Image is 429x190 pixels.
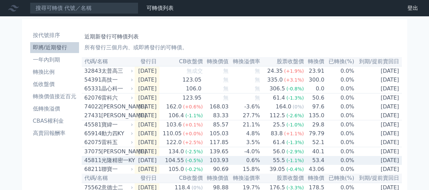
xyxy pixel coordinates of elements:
td: 90.69 [203,165,229,174]
span: (-1.0%) [286,122,304,127]
td: [DATE] [355,102,402,111]
span: (+0.1%) [183,122,203,127]
th: 股票收盤價 [260,174,304,183]
div: 寶緯一 [101,121,132,129]
div: 56.0 [272,148,287,156]
div: 105.0 [167,165,186,173]
div: 雷科五 [101,138,132,146]
span: 無成交 [187,68,203,74]
td: [DATE] [355,75,402,84]
span: (-0.5%) [185,158,203,163]
span: (+0.0%) [183,131,203,136]
th: 股票收盤價 [260,57,304,66]
li: 轉換比例 [30,68,79,76]
div: [PERSON_NAME] [101,148,132,156]
div: 55.5 [272,156,287,165]
div: 112.5 [268,111,287,120]
td: 43.06 [304,165,325,174]
td: 29.8 [304,120,325,129]
td: 0.0% [325,129,354,138]
td: -3.6% [229,102,260,111]
div: 164.0 [274,103,293,111]
td: 85.57 [203,120,229,129]
th: CB收盤價 [159,174,203,183]
div: 83.8 [269,129,284,138]
td: [DATE] [135,120,159,129]
div: 太普高三 [101,67,132,75]
div: 32843 [84,67,100,75]
td: [DATE] [135,93,159,103]
div: 45581 [84,121,100,129]
div: 動力四KY [101,129,132,138]
td: 139.65 [203,147,229,156]
td: [DATE] [355,156,402,165]
div: 110.05 [161,129,183,138]
a: 轉換價值接近百元 [30,91,79,102]
td: [DATE] [135,102,159,111]
a: 轉換比例 [30,67,79,77]
th: 發行日 [135,57,159,66]
span: 無 [223,94,229,101]
td: [DATE] [355,165,402,174]
td: [DATE] [135,111,159,120]
td: [DATE] [355,84,402,93]
td: 50.6 [304,93,325,103]
div: 68211 [84,165,100,173]
span: (+1.9%) [284,68,304,74]
th: 轉換溢價率 [229,174,260,183]
td: [DATE] [355,66,402,75]
td: 0.0% [325,102,354,111]
th: 轉換價 [304,57,325,66]
div: 27431 [84,111,100,120]
div: 306.5 [268,85,287,93]
td: [DATE] [135,147,159,156]
td: 97.6 [304,102,325,111]
span: 無 [223,85,229,92]
div: 高技一 [101,76,132,84]
li: 按代號排序 [30,31,79,39]
span: (+3.1%) [284,77,304,83]
th: CB收盤價 [159,57,203,66]
td: [DATE] [135,66,159,75]
td: 300.0 [304,75,325,84]
div: 335.0 [266,76,284,84]
td: 21.1% [229,120,260,129]
td: [DATE] [355,147,402,156]
td: [DATE] [135,75,159,84]
div: 123.05 [181,76,203,84]
td: 0.0% [325,156,354,165]
th: 轉換價值 [203,174,229,183]
li: 高賣回報酬率 [30,129,79,137]
li: 一年內到期 [30,56,79,64]
a: 按代號排序 [30,30,79,41]
td: [DATE] [355,93,402,103]
td: 23.91 [304,66,325,75]
div: 61.4 [272,138,287,146]
span: (-1.1%) [185,113,203,118]
td: 105.03 [203,129,229,138]
td: 40.1 [304,147,325,156]
a: 可轉債列表 [147,5,174,11]
div: 62075 [84,138,100,146]
div: [PERSON_NAME] [101,111,132,120]
p: 所有發行三個月內、或即將發行的可轉債。 [84,44,399,52]
div: 45811 [84,156,100,165]
th: 已轉換(%) [325,174,354,183]
td: 0.6% [229,156,260,165]
span: (-2.6%) [286,113,304,118]
li: CBAS權利金 [30,117,79,125]
td: 27.7% [229,111,260,120]
th: 代碼/名稱 [82,57,135,66]
a: 低收盤價 [30,79,79,90]
div: 65914 [84,129,100,138]
td: [DATE] [135,165,159,174]
div: [PERSON_NAME] [101,103,132,111]
div: 37075 [84,148,100,156]
span: 無 [223,76,229,83]
td: 0.0% [325,111,354,120]
td: 0.0% [325,84,354,93]
a: 低轉換溢價 [30,103,79,114]
td: 168.03 [203,102,229,111]
div: 晶心科一 [101,85,132,93]
td: 0.0% [325,66,354,75]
